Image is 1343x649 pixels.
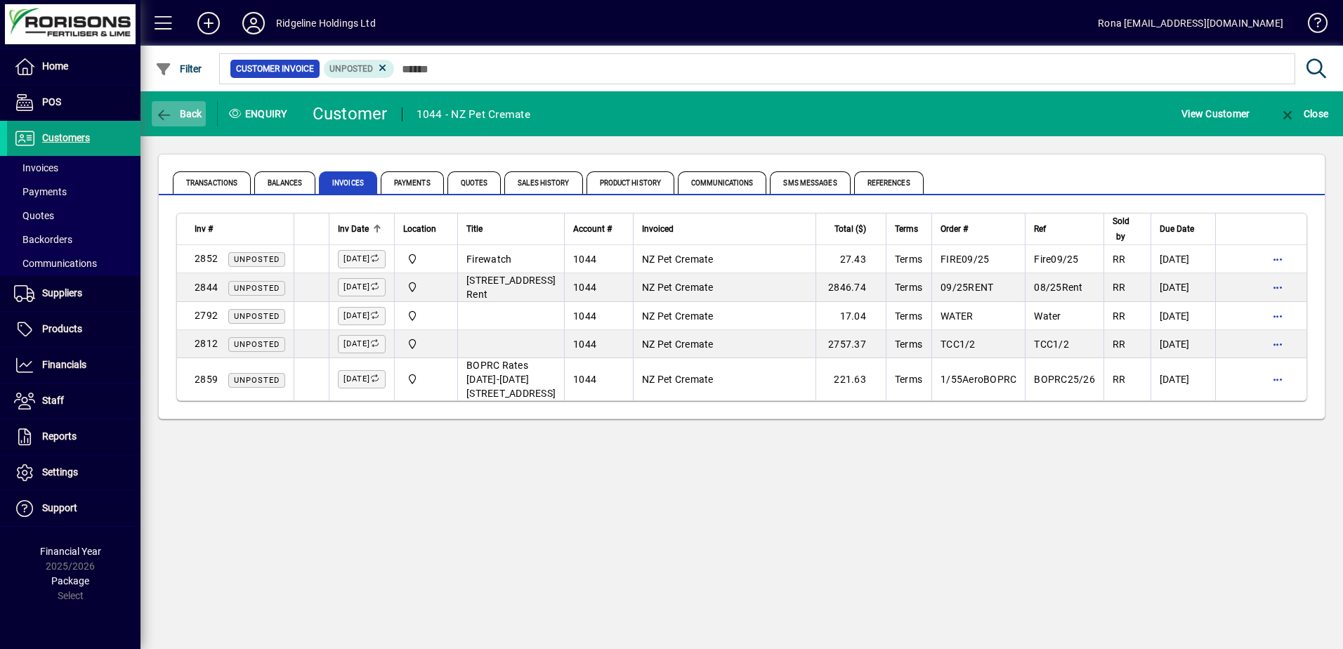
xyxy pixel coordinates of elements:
[195,282,218,293] span: 2844
[152,56,206,81] button: Filter
[1034,254,1078,265] span: Fire09/25
[195,338,218,349] span: 2812
[1151,330,1215,358] td: [DATE]
[195,374,218,385] span: 2859
[466,221,483,237] span: Title
[1034,310,1061,322] span: Water
[941,254,989,265] span: FIRE09/25
[195,253,218,264] span: 2852
[1151,302,1215,330] td: [DATE]
[1266,276,1289,299] button: More options
[338,221,386,237] div: Inv Date
[1266,248,1289,270] button: More options
[815,273,886,302] td: 2846.74
[231,11,276,36] button: Profile
[186,11,231,36] button: Add
[338,250,386,268] label: [DATE]
[195,221,213,237] span: Inv #
[403,280,449,295] span: Central
[642,221,674,237] span: Invoiced
[234,376,280,385] span: Unposted
[140,101,218,126] app-page-header-button: Back
[815,358,886,400] td: 221.63
[1151,273,1215,302] td: [DATE]
[14,258,97,269] span: Communications
[1160,221,1207,237] div: Due Date
[1034,339,1069,350] span: TCC1/2
[941,310,973,322] span: WATER
[642,374,714,385] span: NZ Pet Cremate
[834,221,866,237] span: Total ($)
[195,310,218,321] span: 2792
[466,254,511,265] span: Firewatch
[155,108,202,119] span: Back
[7,85,140,120] a: POS
[234,284,280,293] span: Unposted
[895,310,922,322] span: Terms
[234,312,280,321] span: Unposted
[1279,108,1328,119] span: Close
[42,502,77,513] span: Support
[7,204,140,228] a: Quotes
[7,276,140,311] a: Suppliers
[14,186,67,197] span: Payments
[338,335,386,353] label: [DATE]
[236,62,314,76] span: Customer Invoice
[895,339,922,350] span: Terms
[42,287,82,299] span: Suppliers
[642,310,714,322] span: NZ Pet Cremate
[7,312,140,347] a: Products
[1266,368,1289,391] button: More options
[1266,333,1289,355] button: More options
[1151,358,1215,400] td: [DATE]
[895,221,918,237] span: Terms
[1113,339,1126,350] span: RR
[173,171,251,194] span: Transactions
[1034,221,1095,237] div: Ref
[1034,221,1046,237] span: Ref
[941,339,976,350] span: TCC1/2
[573,282,596,293] span: 1044
[338,370,386,388] label: [DATE]
[329,64,373,74] span: Unposted
[234,340,280,349] span: Unposted
[14,162,58,173] span: Invoices
[895,282,922,293] span: Terms
[254,171,315,194] span: Balances
[941,374,1016,385] span: 1/55AeroBOPRC
[466,221,556,237] div: Title
[466,360,556,399] span: BOPRC Rates [DATE]-[DATE] [STREET_ADDRESS]
[642,282,714,293] span: NZ Pet Cremate
[1178,101,1253,126] button: View Customer
[1297,3,1325,48] a: Knowledge Base
[573,374,596,385] span: 1044
[313,103,388,125] div: Customer
[815,302,886,330] td: 17.04
[152,101,206,126] button: Back
[403,336,449,352] span: Central
[403,372,449,387] span: Central
[42,466,78,478] span: Settings
[7,419,140,454] a: Reports
[319,171,377,194] span: Invoices
[587,171,675,194] span: Product History
[504,171,582,194] span: Sales History
[941,221,1016,237] div: Order #
[642,221,807,237] div: Invoiced
[324,60,395,78] mat-chip: Customer Invoice Status: Unposted
[276,12,376,34] div: Ridgeline Holdings Ltd
[7,348,140,383] a: Financials
[815,245,886,273] td: 27.43
[40,546,101,557] span: Financial Year
[854,171,924,194] span: References
[573,339,596,350] span: 1044
[42,323,82,334] span: Products
[1181,103,1250,125] span: View Customer
[770,171,850,194] span: SMS Messages
[1113,282,1126,293] span: RR
[573,221,612,237] span: Account #
[7,251,140,275] a: Communications
[42,359,86,370] span: Financials
[825,221,879,237] div: Total ($)
[1264,101,1343,126] app-page-header-button: Close enquiry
